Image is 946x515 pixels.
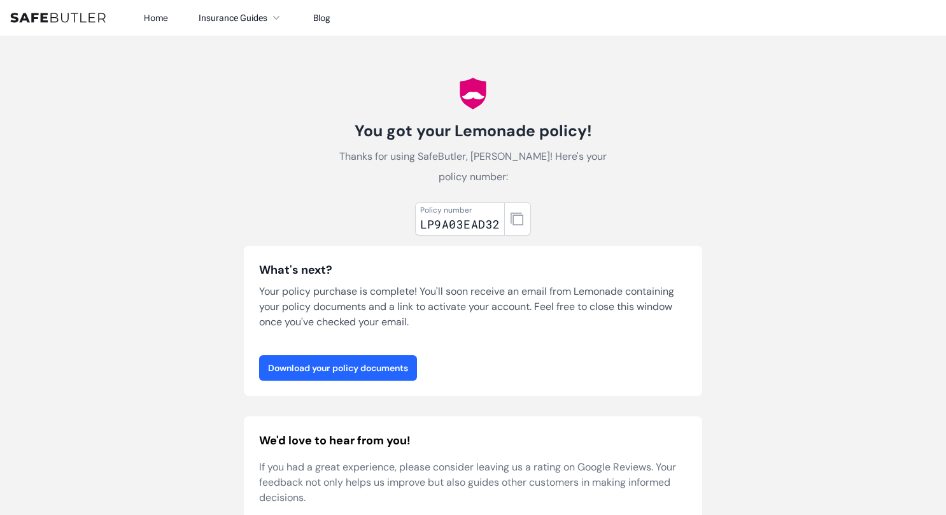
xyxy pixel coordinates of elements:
p: Thanks for using SafeButler, [PERSON_NAME]! Here's your policy number: [330,146,616,187]
h3: What's next? [259,261,687,279]
a: Home [144,12,168,24]
a: Download your policy documents [259,355,417,381]
a: Blog [313,12,330,24]
h2: We'd love to hear from you! [259,432,687,449]
button: Insurance Guides [199,10,283,25]
img: SafeButler Text Logo [10,13,106,23]
h1: You got your Lemonade policy! [330,121,616,141]
div: Policy number [420,205,500,215]
p: Your policy purchase is complete! You'll soon receive an email from Lemonade containing your poli... [259,284,687,330]
div: LP9A03EAD32 [420,215,500,233]
p: If you had a great experience, please consider leaving us a rating on Google Reviews. Your feedba... [259,460,687,505]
